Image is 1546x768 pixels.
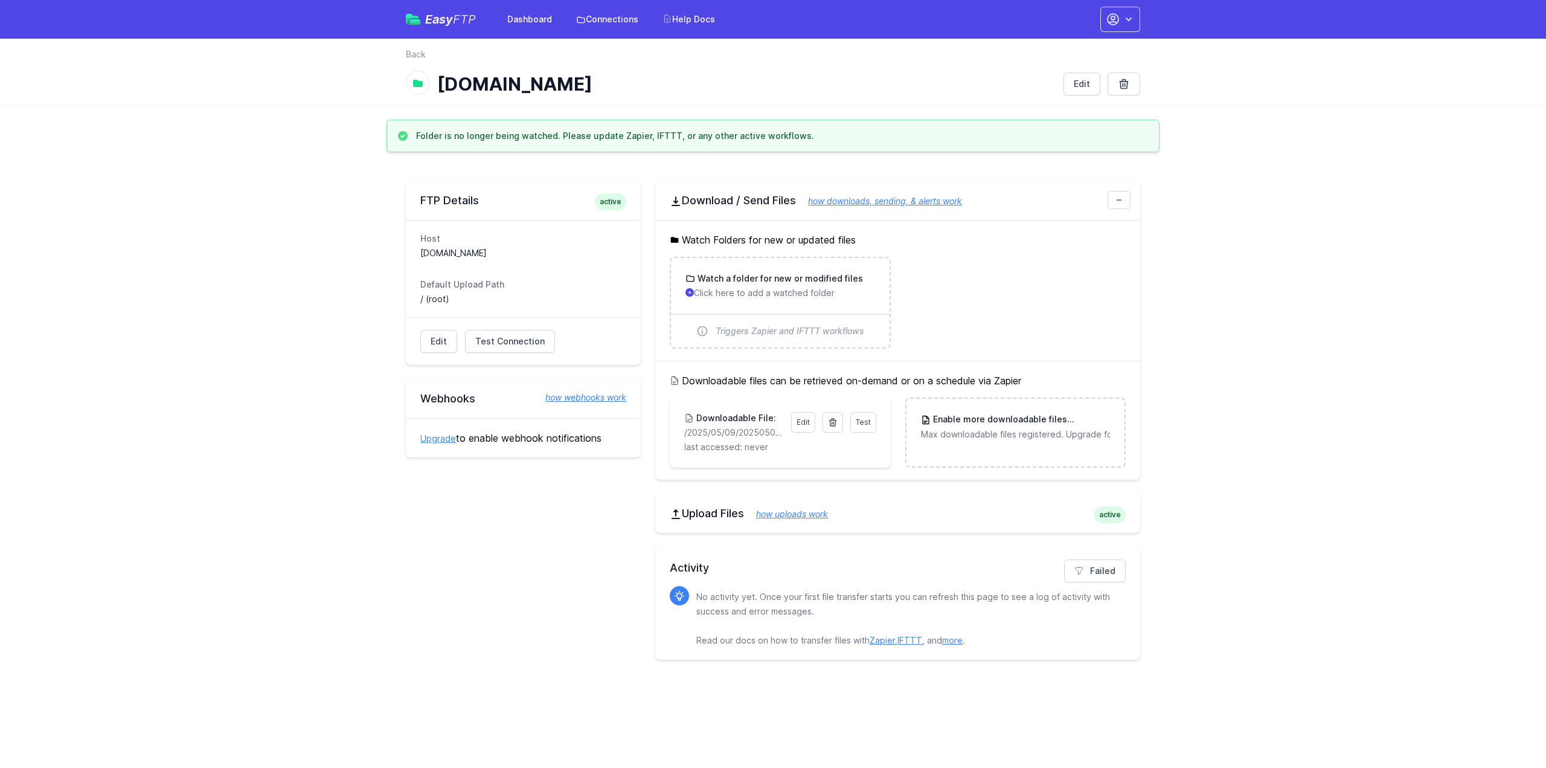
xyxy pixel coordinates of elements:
[694,412,776,424] h3: Downloadable File:
[671,258,889,347] a: Watch a folder for new or modified files Click here to add a watched folder Triggers Zapier and I...
[420,279,626,291] dt: Default Upload Path
[744,509,828,519] a: how uploads work
[796,196,962,206] a: how downloads, sending, & alerts work
[500,8,559,30] a: Dashboard
[406,48,1140,68] nav: Breadcrumb
[850,412,876,433] a: Test
[670,560,1126,576] h2: Activity
[670,193,1126,208] h2: Download / Send Files
[696,590,1116,648] p: No activity yet. Once your first file transfer starts you can refresh this page to see a log of a...
[533,392,626,404] a: how webhooks work
[1067,414,1111,426] span: Upgrade
[416,130,814,142] h3: Folder is no longer being watched. Please update Zapier, IFTTT, or any other active workflows.
[655,8,722,30] a: Help Docs
[420,330,457,353] a: Edit
[1063,73,1100,95] a: Edit
[420,233,626,245] dt: Host
[465,330,555,353] a: Test Connection
[684,441,876,453] p: last accessed: never
[1094,506,1126,523] span: active
[685,287,874,299] p: Click here to add a watched folder
[475,335,545,347] span: Test Connection
[1064,560,1126,582] a: Failed
[870,635,895,645] a: Zapier
[425,13,476,25] span: Easy
[897,635,922,645] a: IFTTT
[406,13,476,25] a: EasyFTP
[931,413,1110,426] h3: Enable more downloadable files
[406,418,641,457] div: to enable webhook notifications
[791,412,815,433] a: Edit
[406,14,420,25] img: easyftp_logo.png
[453,12,476,27] span: FTP
[437,73,1054,95] h1: [DOMAIN_NAME]
[420,433,456,444] a: Upgrade
[684,427,783,439] p: /2025/05/09/20250509171559_inbound_0422652309_0756011820.mp3
[695,273,863,285] h3: Watch a folder for new or modified files
[906,399,1124,455] a: Enable more downloadable filesUpgrade Max downloadable files registered. Upgrade for more.
[420,193,626,208] h2: FTP Details
[595,193,626,210] span: active
[670,506,1126,521] h2: Upload Files
[420,247,626,259] dd: [DOMAIN_NAME]
[406,48,426,60] a: Back
[856,418,871,427] span: Test
[716,325,864,337] span: Triggers Zapier and IFTTT workflows
[420,293,626,305] dd: / (root)
[420,392,626,406] h2: Webhooks
[670,373,1126,388] h5: Downloadable files can be retrieved on-demand or on a schedule via Zapier
[569,8,646,30] a: Connections
[921,428,1110,440] p: Max downloadable files registered. Upgrade for more.
[670,233,1126,247] h5: Watch Folders for new or updated files
[942,635,963,645] a: more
